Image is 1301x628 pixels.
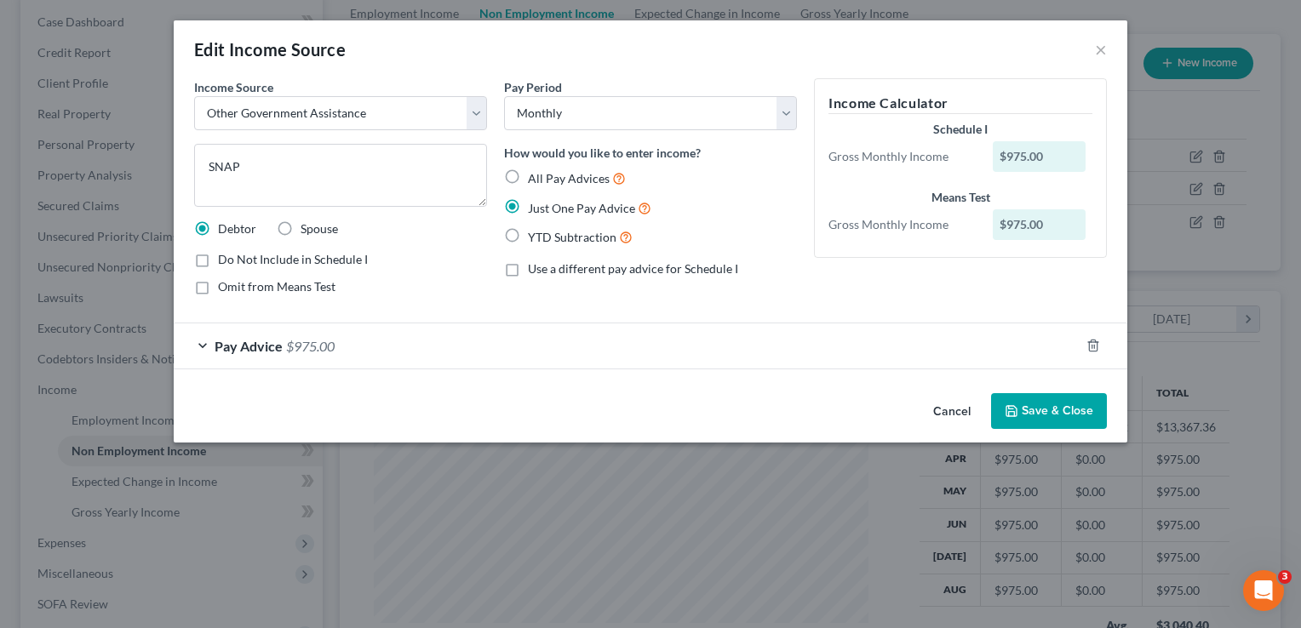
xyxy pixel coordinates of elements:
button: Save & Close [991,393,1107,429]
span: Debtor [218,221,256,236]
span: Just One Pay Advice [528,201,635,215]
button: Cancel [920,395,984,429]
div: $975.00 [993,141,1086,172]
span: Spouse [301,221,338,236]
span: Do Not Include in Schedule I [218,252,368,266]
span: All Pay Advices [528,171,610,186]
div: Gross Monthly Income [820,148,984,165]
span: Use a different pay advice for Schedule I [528,261,738,276]
iframe: Intercom live chat [1243,570,1284,611]
h5: Income Calculator [828,93,1092,114]
div: Schedule I [828,121,1092,138]
div: Edit Income Source [194,37,346,61]
span: Omit from Means Test [218,279,335,294]
span: $975.00 [286,338,335,354]
span: 3 [1278,570,1292,584]
div: Gross Monthly Income [820,216,984,233]
span: YTD Subtraction [528,230,616,244]
div: Means Test [828,189,1092,206]
span: Pay Advice [215,338,283,354]
div: $975.00 [993,209,1086,240]
label: How would you like to enter income? [504,144,701,162]
label: Pay Period [504,78,562,96]
button: × [1095,39,1107,60]
span: Income Source [194,80,273,94]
